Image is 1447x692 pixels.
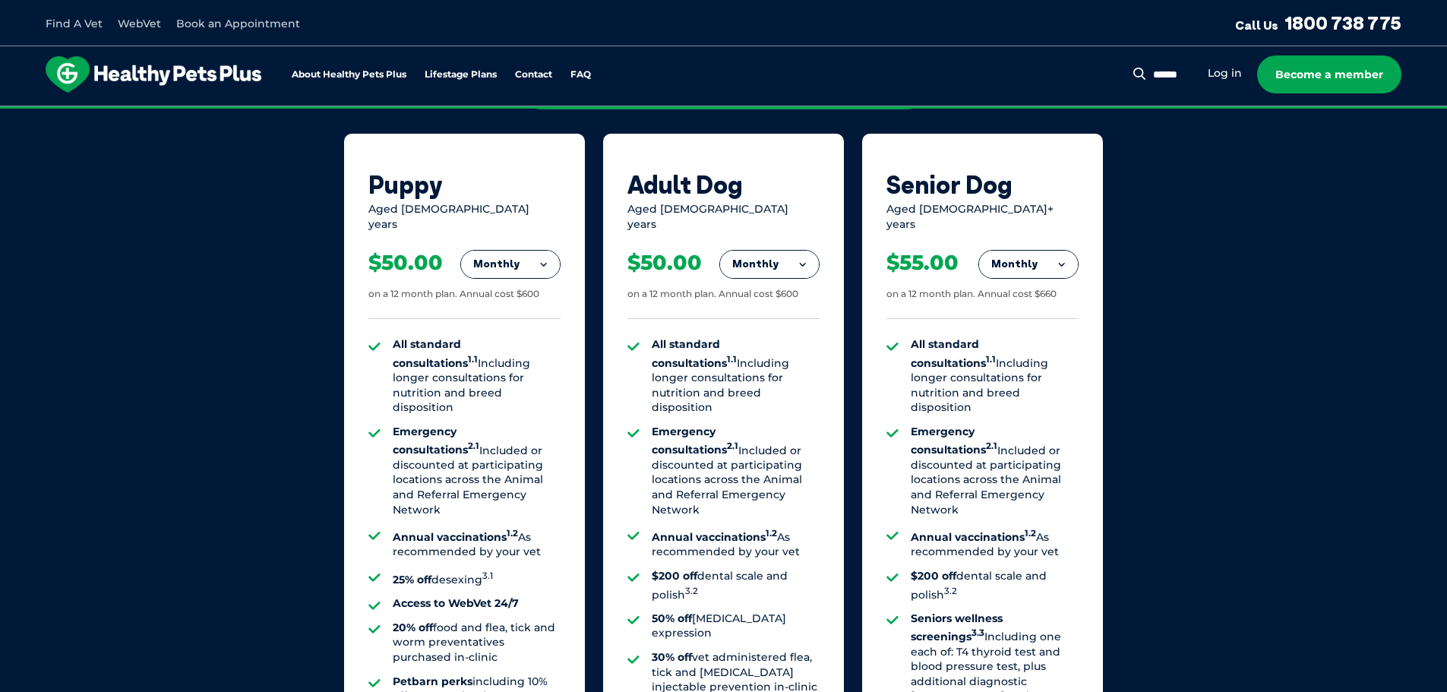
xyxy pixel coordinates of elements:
li: dental scale and polish [911,569,1079,602]
div: on a 12 month plan. Annual cost $600 [627,288,798,301]
sup: 1.1 [986,354,996,365]
a: About Healthy Pets Plus [292,70,406,80]
strong: Emergency consultations [652,425,738,457]
a: Lifestage Plans [425,70,497,80]
li: Included or discounted at participating locations across the Animal and Referral Emergency Network [652,425,820,517]
strong: Annual vaccinations [393,530,518,544]
div: $50.00 [368,250,443,276]
strong: 30% off [652,650,692,664]
strong: Annual vaccinations [911,530,1036,544]
sup: 1.2 [507,528,518,539]
a: WebVet [118,17,161,30]
div: Aged [DEMOGRAPHIC_DATA]+ years [886,202,1079,232]
sup: 3.2 [944,586,957,596]
sup: 3.3 [972,627,984,638]
a: Log in [1208,66,1242,81]
li: dental scale and polish [652,569,820,602]
strong: Emergency consultations [911,425,997,457]
strong: $200 off [652,569,697,583]
div: $50.00 [627,250,702,276]
li: food and flea, tick and worm preventatives purchased in-clinic [393,621,561,665]
span: Proactive, preventative wellness program designed to keep your pet healthier and happier for longer [440,106,1007,120]
div: Adult Dog [627,170,820,199]
li: As recommended by your vet [911,526,1079,560]
li: Including longer consultations for nutrition and breed disposition [393,337,561,416]
li: Included or discounted at participating locations across the Animal and Referral Emergency Network [911,425,1079,517]
a: FAQ [570,70,591,80]
div: Aged [DEMOGRAPHIC_DATA] years [627,202,820,232]
strong: All standard consultations [911,337,996,369]
strong: All standard consultations [652,337,737,369]
sup: 2.1 [727,441,738,452]
a: Book an Appointment [176,17,300,30]
img: hpp-logo [46,56,261,93]
li: Included or discounted at participating locations across the Animal and Referral Emergency Network [393,425,561,517]
li: desexing [393,569,561,587]
sup: 2.1 [986,441,997,452]
strong: Annual vaccinations [652,530,777,544]
sup: 1.1 [468,354,478,365]
strong: Petbarn perks [393,675,472,688]
strong: 50% off [652,611,692,625]
span: Call Us [1235,17,1278,33]
button: Monthly [720,251,819,278]
sup: 1.2 [766,528,777,539]
strong: Access to WebVet 24/7 [393,596,519,610]
strong: Seniors wellness screenings [911,611,1003,643]
sup: 3.2 [685,586,698,596]
sup: 2.1 [468,441,479,452]
a: Contact [515,70,552,80]
a: Become a member [1257,55,1401,93]
sup: 3.1 [482,570,493,581]
strong: Emergency consultations [393,425,479,457]
strong: $200 off [911,569,956,583]
div: Puppy [368,170,561,199]
sup: 1.1 [727,354,737,365]
li: [MEDICAL_DATA] expression [652,611,820,641]
strong: 20% off [393,621,433,634]
strong: All standard consultations [393,337,478,369]
button: Monthly [979,251,1078,278]
strong: 25% off [393,573,431,586]
sup: 1.2 [1025,528,1036,539]
button: Search [1130,66,1149,81]
a: Call Us1800 738 775 [1235,11,1401,34]
div: Aged [DEMOGRAPHIC_DATA] years [368,202,561,232]
div: Senior Dog [886,170,1079,199]
li: As recommended by your vet [652,526,820,560]
div: on a 12 month plan. Annual cost $600 [368,288,539,301]
a: Find A Vet [46,17,103,30]
li: Including longer consultations for nutrition and breed disposition [652,337,820,416]
div: $55.00 [886,250,959,276]
li: Including longer consultations for nutrition and breed disposition [911,337,1079,416]
li: As recommended by your vet [393,526,561,560]
button: Monthly [461,251,560,278]
div: on a 12 month plan. Annual cost $660 [886,288,1057,301]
